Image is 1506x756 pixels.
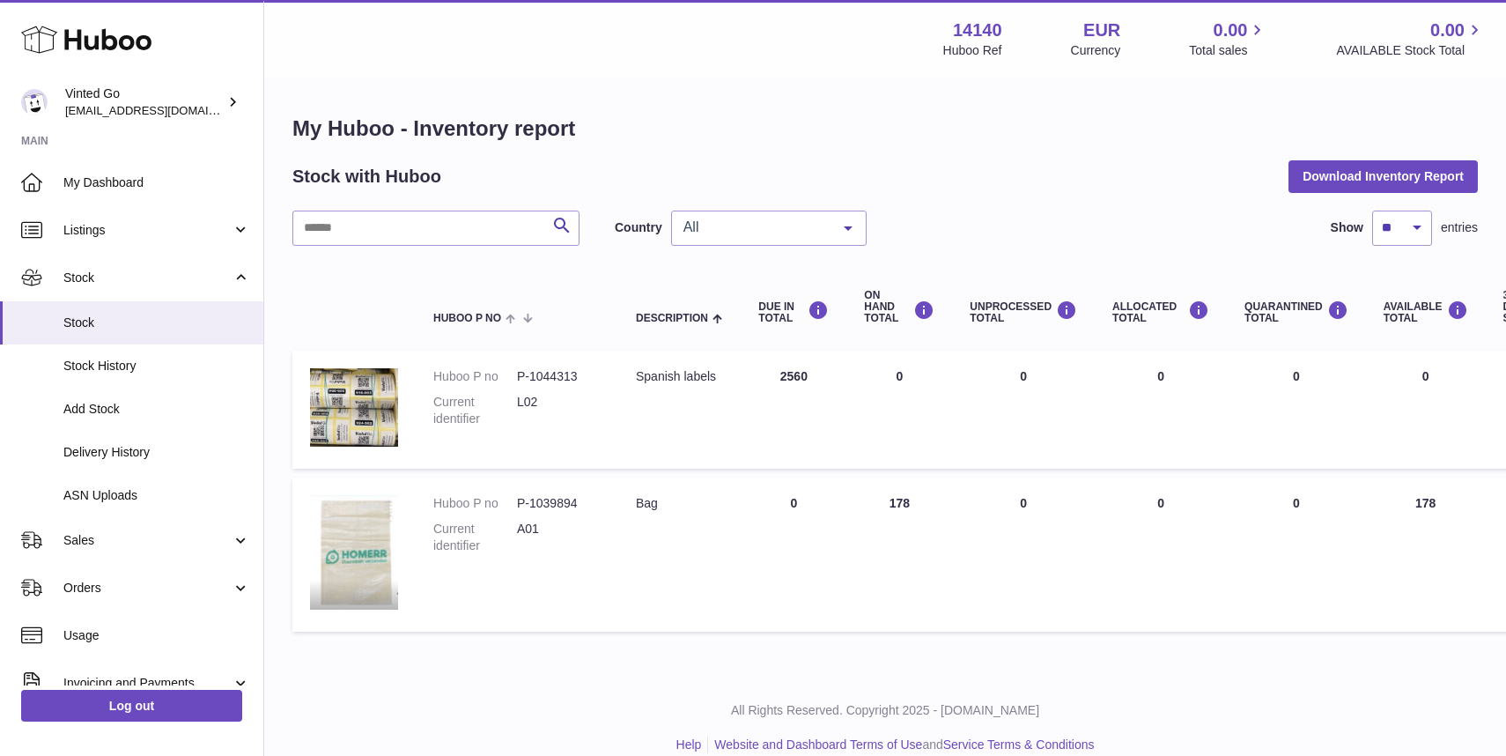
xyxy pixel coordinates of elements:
[63,315,250,331] span: Stock
[433,368,517,385] dt: Huboo P no
[636,495,723,512] div: Bag
[953,19,1002,42] strong: 14140
[63,358,250,374] span: Stock History
[952,351,1095,469] td: 0
[1189,42,1267,59] span: Total sales
[63,580,232,597] span: Orders
[943,737,1095,752] a: Service Terms & Conditions
[63,222,232,239] span: Listings
[758,300,829,324] div: DUE IN TOTAL
[714,737,922,752] a: Website and Dashboard Terms of Use
[952,478,1095,632] td: 0
[1366,478,1486,632] td: 178
[943,42,1002,59] div: Huboo Ref
[1336,19,1485,59] a: 0.00 AVAILABLE Stock Total
[63,675,232,692] span: Invoicing and Payments
[1336,42,1485,59] span: AVAILABLE Stock Total
[679,219,831,236] span: All
[1293,496,1300,510] span: 0
[1430,19,1465,42] span: 0.00
[433,313,501,324] span: Huboo P no
[741,478,846,632] td: 0
[292,165,441,189] h2: Stock with Huboo
[1331,219,1363,236] label: Show
[65,103,259,117] span: [EMAIL_ADDRESS][DOMAIN_NAME]
[517,495,601,512] dd: P-1039894
[1095,351,1227,469] td: 0
[21,89,48,115] img: giedre.bartusyte@vinted.com
[741,351,846,469] td: 2560
[1441,219,1478,236] span: entries
[63,401,250,418] span: Add Stock
[1083,19,1120,42] strong: EUR
[63,487,250,504] span: ASN Uploads
[615,219,662,236] label: Country
[864,290,934,325] div: ON HAND Total
[63,444,250,461] span: Delivery History
[1189,19,1267,59] a: 0.00 Total sales
[676,737,702,752] a: Help
[1384,300,1468,324] div: AVAILABLE Total
[21,690,242,722] a: Log out
[517,521,601,554] dd: A01
[1095,478,1227,632] td: 0
[708,737,1094,753] li: and
[63,270,232,286] span: Stock
[310,368,398,447] img: product image
[292,115,1478,143] h1: My Huboo - Inventory report
[1244,300,1348,324] div: QUARANTINED Total
[65,85,224,119] div: Vinted Go
[1288,160,1478,192] button: Download Inventory Report
[63,174,250,191] span: My Dashboard
[1071,42,1121,59] div: Currency
[310,495,398,611] img: product image
[846,351,952,469] td: 0
[970,300,1077,324] div: UNPROCESSED Total
[1214,19,1248,42] span: 0.00
[636,313,708,324] span: Description
[433,495,517,512] dt: Huboo P no
[1366,351,1486,469] td: 0
[636,368,723,385] div: Spanish labels
[433,521,517,554] dt: Current identifier
[517,368,601,385] dd: P-1044313
[278,702,1492,719] p: All Rights Reserved. Copyright 2025 - [DOMAIN_NAME]
[63,627,250,644] span: Usage
[517,394,601,427] dd: L02
[1112,300,1209,324] div: ALLOCATED Total
[1293,369,1300,383] span: 0
[63,532,232,549] span: Sales
[846,478,952,632] td: 178
[433,394,517,427] dt: Current identifier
